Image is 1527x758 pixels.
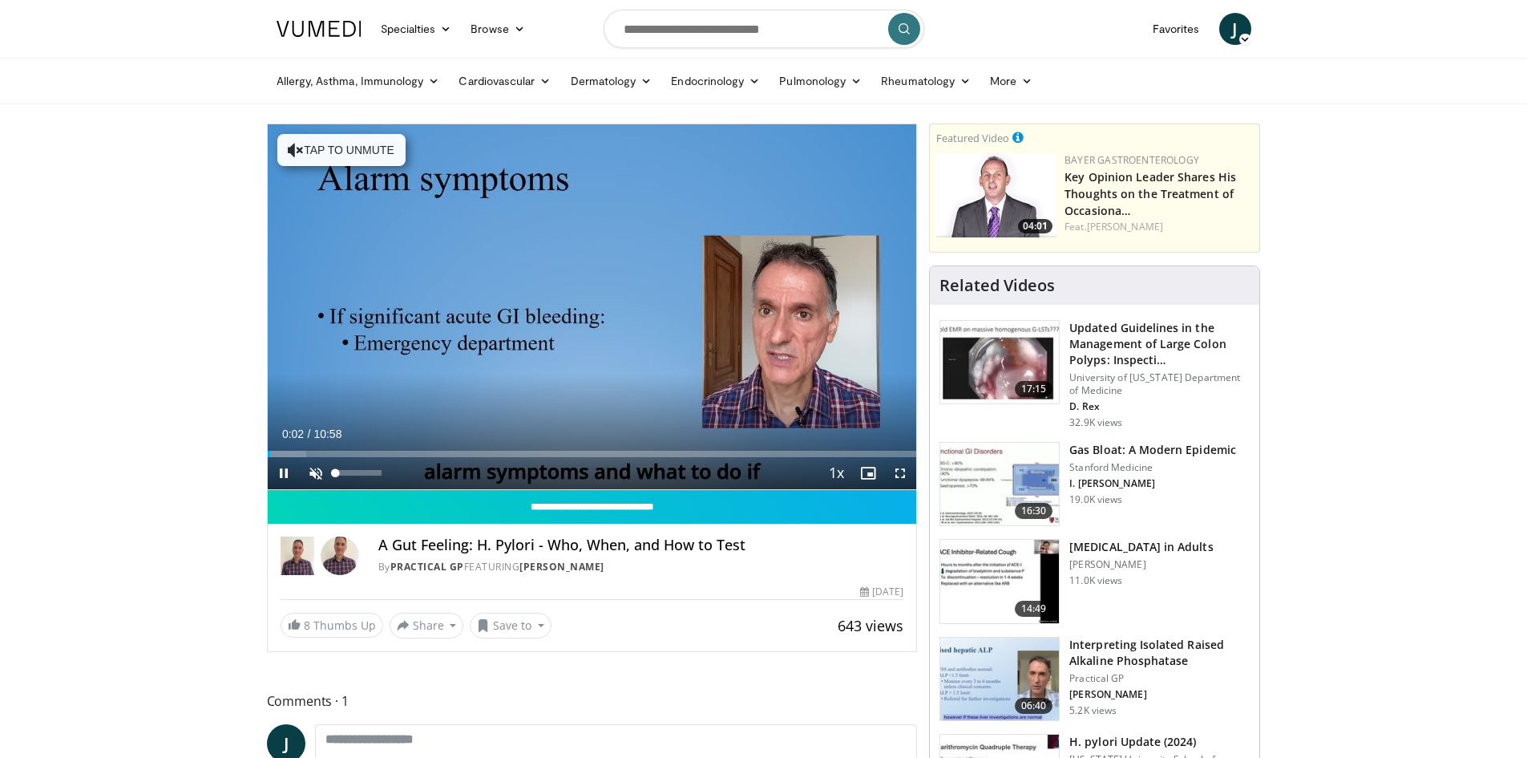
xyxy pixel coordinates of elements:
[939,276,1055,295] h4: Related Videos
[1069,574,1122,587] p: 11.0K views
[1087,220,1163,233] a: [PERSON_NAME]
[1069,539,1213,555] h3: [MEDICAL_DATA] in Adults
[1015,601,1053,617] span: 14:49
[268,451,917,457] div: Progress Bar
[1064,169,1236,218] a: Key Opinion Leader Shares His Thoughts on the Treatment of Occasiona…
[267,691,918,711] span: Comments 1
[1015,698,1053,714] span: 06:40
[884,457,916,489] button: Fullscreen
[1069,672,1250,685] p: Practical GP
[1069,637,1250,669] h3: Interpreting Isolated Raised Alkaline Phosphatase
[936,131,1009,145] small: Featured Video
[1069,416,1122,429] p: 32.9K views
[940,443,1059,526] img: 480ec31d-e3c1-475b-8289-0a0659db689a.150x105_q85_crop-smart_upscale.jpg
[940,638,1059,721] img: 6a4ee52d-0f16-480d-a1b4-8187386ea2ed.150x105_q85_crop-smart_upscale.jpg
[1069,493,1122,506] p: 19.0K views
[282,428,304,440] span: 0:02
[390,613,464,638] button: Share
[449,65,560,97] a: Cardiovascular
[281,537,314,575] img: Practical GP
[1069,688,1250,701] p: [PERSON_NAME]
[936,153,1056,237] a: 04:01
[940,540,1059,623] img: 11950cd4-d248-4755-8b98-ec337be04c84.150x105_q85_crop-smart_upscale.jpg
[313,428,341,440] span: 10:58
[267,65,450,97] a: Allergy, Asthma, Immunology
[1069,734,1250,750] h3: H. pylori Update (2024)
[604,10,924,48] input: Search topics, interventions
[321,537,359,575] img: Avatar
[304,618,310,633] span: 8
[1219,13,1251,45] a: J
[1143,13,1210,45] a: Favorites
[371,13,462,45] a: Specialties
[838,616,903,635] span: 643 views
[561,65,662,97] a: Dermatology
[939,320,1250,429] a: 17:15 Updated Guidelines in the Management of Large Colon Polyps: Inspecti… University of [US_STA...
[936,153,1056,237] img: 9828b8df-38ad-4333-b93d-bb657251ca89.png.150x105_q85_crop-smart_upscale.png
[661,65,770,97] a: Endocrinology
[770,65,871,97] a: Pulmonology
[336,470,382,476] div: Volume Level
[860,585,903,599] div: [DATE]
[378,537,903,554] h4: A Gut Feeling: H. Pylori - Who, When, and How to Test
[268,124,917,490] video-js: Video Player
[939,442,1250,527] a: 16:30 Gas Bloat: A Modern Epidemic Stanford Medicine I. [PERSON_NAME] 19.0K views
[820,457,852,489] button: Playback Rate
[1069,477,1236,490] p: I. [PERSON_NAME]
[1064,220,1253,234] div: Feat.
[939,637,1250,722] a: 06:40 Interpreting Isolated Raised Alkaline Phosphatase Practical GP [PERSON_NAME] 5.2K views
[390,560,464,574] a: Practical GP
[1018,219,1052,233] span: 04:01
[378,560,903,574] div: By FEATURING
[852,457,884,489] button: Enable picture-in-picture mode
[1064,153,1199,167] a: Bayer Gastroenterology
[461,13,535,45] a: Browse
[1069,371,1250,397] p: University of [US_STATE] Department of Medicine
[281,613,383,638] a: 8 Thumbs Up
[939,539,1250,624] a: 14:49 [MEDICAL_DATA] in Adults [PERSON_NAME] 11.0K views
[1015,503,1053,519] span: 16:30
[940,321,1059,404] img: dfcfcb0d-b871-4e1a-9f0c-9f64970f7dd8.150x105_q85_crop-smart_upscale.jpg
[980,65,1042,97] a: More
[1015,381,1053,397] span: 17:15
[1069,400,1250,413] p: D. Rex
[308,428,311,440] span: /
[277,134,406,166] button: Tap to unmute
[1069,461,1236,474] p: Stanford Medicine
[1069,558,1213,571] p: [PERSON_NAME]
[1069,442,1236,458] h3: Gas Bloat: A Modern Epidemic
[268,457,300,489] button: Pause
[871,65,980,97] a: Rheumatology
[1069,704,1117,717] p: 5.2K views
[300,457,332,489] button: Unmute
[519,560,604,574] a: [PERSON_NAME]
[1069,320,1250,368] h3: Updated Guidelines in the Management of Large Colon Polyps: Inspecti…
[277,21,362,37] img: VuMedi Logo
[470,613,551,638] button: Save to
